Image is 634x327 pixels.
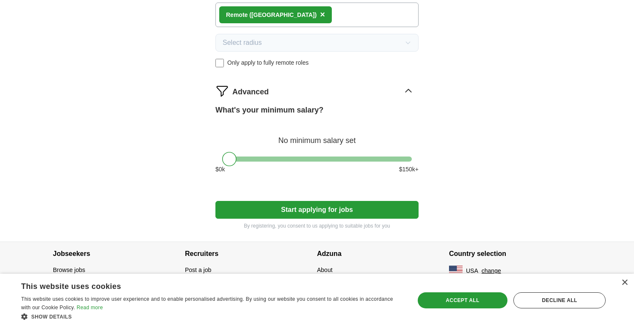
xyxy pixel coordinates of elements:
[320,8,325,21] button: ×
[21,312,403,321] div: Show details
[215,104,323,116] label: What's your minimum salary?
[449,266,463,276] img: US flag
[513,292,606,308] div: Decline all
[223,38,262,48] span: Select radius
[21,279,382,291] div: This website uses cookies
[320,10,325,19] span: ×
[226,11,317,19] div: Remote ([GEOGRAPHIC_DATA])
[21,296,393,311] span: This website uses cookies to improve user experience and to enable personalised advertising. By u...
[449,242,581,266] h4: Country selection
[232,86,269,98] span: Advanced
[31,314,72,320] span: Show details
[215,84,229,98] img: filter
[399,165,419,174] span: $ 150 k+
[227,58,309,67] span: Only apply to fully remote roles
[53,267,85,273] a: Browse jobs
[466,267,478,275] span: USA
[215,222,419,230] p: By registering, you consent to us applying to suitable jobs for you
[482,267,501,275] button: change
[77,305,103,311] a: Read more, opens a new window
[215,201,419,219] button: Start applying for jobs
[215,34,419,52] button: Select radius
[185,267,211,273] a: Post a job
[215,59,224,67] input: Only apply to fully remote roles
[317,267,333,273] a: About
[621,280,628,286] div: Close
[215,126,419,146] div: No minimum salary set
[215,165,225,174] span: $ 0 k
[418,292,507,308] div: Accept all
